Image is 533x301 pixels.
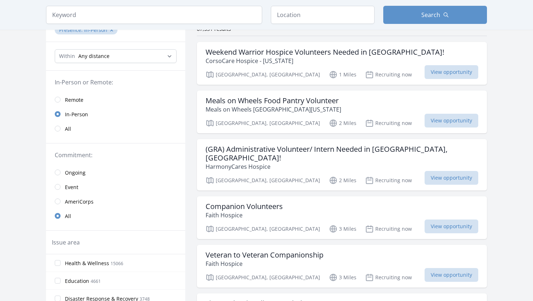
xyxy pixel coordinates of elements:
[65,125,71,133] span: All
[206,162,478,171] p: HarmonyCares Hospice
[271,6,375,24] input: Location
[197,91,487,133] a: Meals on Wheels Food Pantry Volunteer Meals on Wheels [GEOGRAPHIC_DATA][US_STATE] [GEOGRAPHIC_DAT...
[46,209,185,223] a: All
[65,277,89,285] span: Education
[206,48,444,57] h3: Weekend Warrior Hospice Volunteers Needed in [GEOGRAPHIC_DATA]!
[425,114,478,127] span: View opportunity
[52,238,80,247] legend: Issue area
[65,260,109,267] span: Health & Wellness
[365,176,412,185] p: Recruiting now
[46,180,185,194] a: Event
[206,105,341,114] p: Meals on Wheels [GEOGRAPHIC_DATA][US_STATE]
[46,107,185,121] a: In-Person
[65,213,71,220] span: All
[111,260,123,267] span: 15066
[197,196,487,239] a: Companion Volunteers Faith Hospice [GEOGRAPHIC_DATA], [GEOGRAPHIC_DATA] 3 Miles Recruiting now Vi...
[206,273,320,282] p: [GEOGRAPHIC_DATA], [GEOGRAPHIC_DATA]
[65,169,86,176] span: Ongoing
[206,145,478,162] h3: (GRA) Administrative Volunteer/ Intern Needed in [GEOGRAPHIC_DATA], [GEOGRAPHIC_DATA]!
[206,225,320,233] p: [GEOGRAPHIC_DATA], [GEOGRAPHIC_DATA]
[55,151,177,159] legend: Commitment:
[65,198,94,205] span: AmeriCorps
[46,165,185,180] a: Ongoing
[84,26,107,33] span: In-Person
[55,49,177,63] select: Search Radius
[65,96,83,104] span: Remote
[425,268,478,282] span: View opportunity
[55,78,177,87] legend: In-Person or Remote:
[365,119,412,127] p: Recruiting now
[59,26,84,33] span: Presence :
[46,121,185,136] a: All
[91,278,101,284] span: 4661
[197,245,487,288] a: Veteran to Veteran Companionship Faith Hospice [GEOGRAPHIC_DATA], [GEOGRAPHIC_DATA] 3 Miles Recru...
[46,194,185,209] a: AmeriCorps
[65,184,78,191] span: Event
[55,278,61,284] input: Education 4661
[206,259,323,268] p: Faith Hospice
[365,70,412,79] p: Recruiting now
[329,70,356,79] p: 1 Miles
[197,42,487,85] a: Weekend Warrior Hospice Volunteers Needed in [GEOGRAPHIC_DATA]! CorsoCare Hospice - [US_STATE] [G...
[206,176,320,185] p: [GEOGRAPHIC_DATA], [GEOGRAPHIC_DATA]
[110,26,114,34] button: ✕
[206,119,320,127] p: [GEOGRAPHIC_DATA], [GEOGRAPHIC_DATA]
[365,225,412,233] p: Recruiting now
[206,211,283,220] p: Faith Hospice
[46,92,185,107] a: Remote
[329,119,356,127] p: 2 Miles
[383,6,487,24] button: Search
[206,70,320,79] p: [GEOGRAPHIC_DATA], [GEOGRAPHIC_DATA]
[55,260,61,266] input: Health & Wellness 15066
[206,96,341,105] h3: Meals on Wheels Food Pantry Volunteer
[425,220,478,233] span: View opportunity
[329,176,356,185] p: 2 Miles
[206,57,444,65] p: CorsoCare Hospice - [US_STATE]
[421,11,440,19] span: Search
[46,6,262,24] input: Keyword
[425,65,478,79] span: View opportunity
[329,225,356,233] p: 3 Miles
[329,273,356,282] p: 3 Miles
[425,171,478,185] span: View opportunity
[365,273,412,282] p: Recruiting now
[197,139,487,191] a: (GRA) Administrative Volunteer/ Intern Needed in [GEOGRAPHIC_DATA], [GEOGRAPHIC_DATA]! HarmonyCar...
[65,111,88,118] span: In-Person
[206,202,283,211] h3: Companion Volunteers
[206,251,323,259] h3: Veteran to Veteran Companionship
